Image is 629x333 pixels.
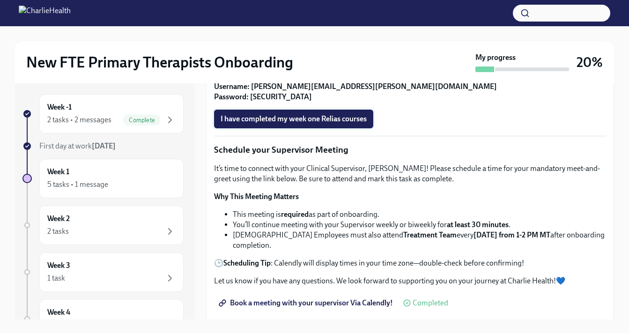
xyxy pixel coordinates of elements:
[577,54,603,71] h3: 20%
[214,276,606,286] p: Let us know if you have any questions. We look forward to supporting you on your journey at Charl...
[47,273,65,283] div: 1 task
[214,163,606,184] p: It’s time to connect with your Clinical Supervisor, [PERSON_NAME]! Please schedule a time for you...
[214,294,400,312] a: Book a meeting with your supervisor Via Calendly!
[223,259,271,267] strong: Scheduling Tip
[47,260,70,271] h6: Week 3
[22,94,184,133] a: Week -12 tasks • 2 messagesComplete
[22,206,184,245] a: Week 22 tasks
[214,258,606,268] p: 🕒 : Calendly will display times in your time zone—double-check before confirming!
[22,252,184,292] a: Week 31 task
[413,299,448,307] span: Completed
[221,114,367,124] span: I have completed my week one Relias courses
[281,210,309,219] strong: required
[214,82,497,101] strong: Username: [PERSON_NAME][EMAIL_ADDRESS][PERSON_NAME][DOMAIN_NAME] Password: [SECURITY_DATA]
[403,230,457,239] strong: Treatment Team
[39,141,116,150] span: First day at work
[47,214,70,224] h6: Week 2
[214,192,299,201] strong: Why This Meeting Matters
[92,141,116,150] strong: [DATE]
[233,220,606,230] li: You’ll continue meeting with your Supervisor weekly or biweekly for .
[19,6,71,21] img: CharlieHealth
[233,230,606,251] li: [DEMOGRAPHIC_DATA] Employees must also attend every after onboarding completion.
[47,115,111,125] div: 2 tasks • 2 messages
[47,102,72,112] h6: Week -1
[26,53,293,72] h2: New FTE Primary Therapists Onboarding
[221,298,393,308] span: Book a meeting with your supervisor Via Calendly!
[22,141,184,151] a: First day at work[DATE]
[47,226,69,237] div: 2 tasks
[475,52,516,63] strong: My progress
[214,110,373,128] button: I have completed my week one Relias courses
[47,167,69,177] h6: Week 1
[22,159,184,198] a: Week 15 tasks • 1 message
[447,220,509,229] strong: at least 30 minutes
[47,307,70,318] h6: Week 4
[233,209,606,220] li: This meeting is as part of onboarding.
[123,117,161,124] span: Complete
[214,71,606,102] p: 🎓
[214,144,606,156] p: Schedule your Supervisor Meeting
[47,179,108,190] div: 5 tasks • 1 message
[474,230,550,239] strong: [DATE] from 1-2 PM MT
